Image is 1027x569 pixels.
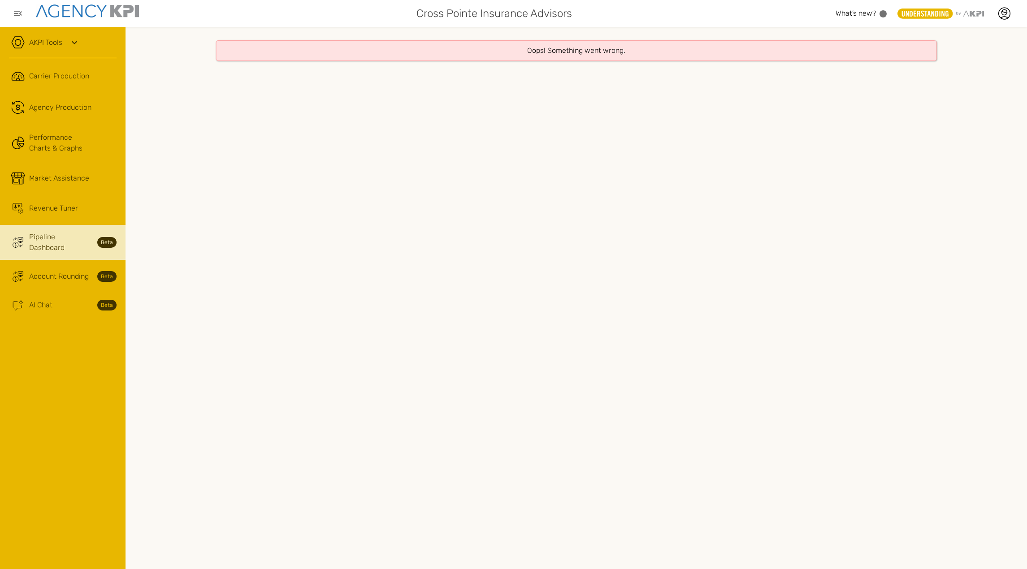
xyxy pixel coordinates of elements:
span: Market Assistance [29,173,89,184]
strong: Beta [97,271,117,282]
span: Cross Pointe Insurance Advisors [416,5,572,22]
img: agencykpi-logo-550x69-2d9e3fa8.png [36,4,139,17]
span: What’s new? [836,9,876,17]
span: Agency Production [29,102,91,113]
span: Pipeline Dashboard [29,232,92,253]
a: AKPI Tools [29,37,62,48]
strong: Beta [97,300,117,310]
span: Account Rounding [29,271,89,282]
p: Oops! Something went wrong. [527,45,625,56]
span: AI Chat [29,300,52,310]
span: Revenue Tuner [29,203,78,214]
span: Carrier Production [29,71,89,82]
strong: Beta [97,237,117,248]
